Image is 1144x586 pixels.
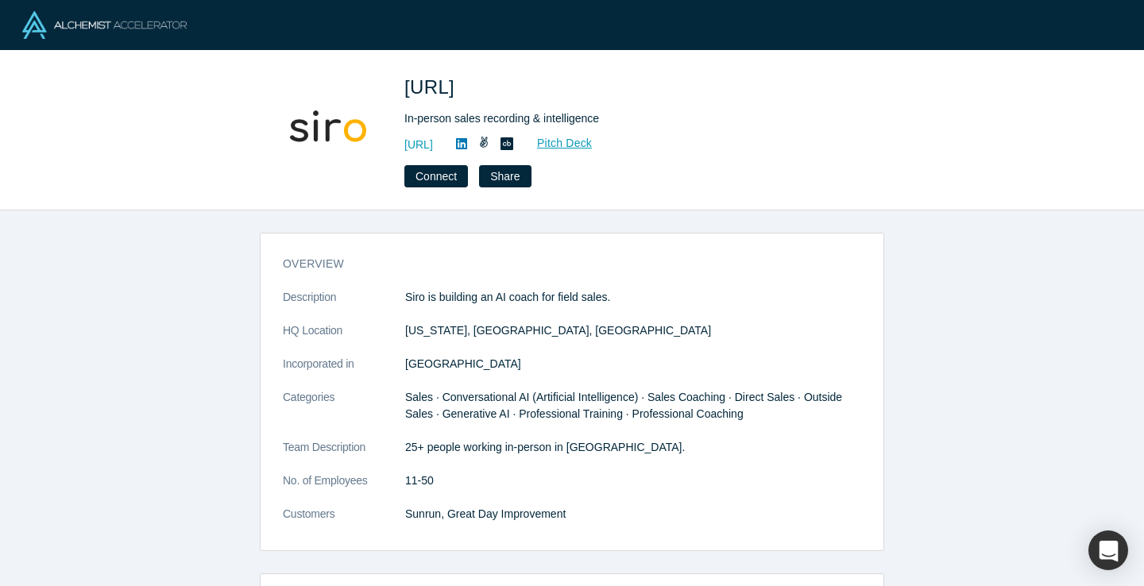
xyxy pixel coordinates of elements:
div: In-person sales recording & intelligence [404,110,849,127]
p: Siro is building an AI coach for field sales. [405,289,861,306]
a: [URL] [404,137,433,153]
dt: HQ Location [283,322,405,356]
h3: overview [283,256,839,272]
dt: No. of Employees [283,472,405,506]
img: Siro.ai's Logo [271,73,382,184]
dd: [GEOGRAPHIC_DATA] [405,356,861,372]
dt: Incorporated in [283,356,405,389]
dd: [US_STATE], [GEOGRAPHIC_DATA], [GEOGRAPHIC_DATA] [405,322,861,339]
button: Connect [404,165,468,187]
p: 25+ people working in-person in [GEOGRAPHIC_DATA]. [405,439,861,456]
dd: 11-50 [405,472,861,489]
dt: Description [283,289,405,322]
dd: Sunrun, Great Day Improvement [405,506,861,522]
img: Alchemist Logo [22,11,187,39]
dt: Team Description [283,439,405,472]
span: [URL] [404,76,460,98]
button: Share [479,165,531,187]
span: Sales · Conversational AI (Artificial Intelligence) · Sales Coaching · Direct Sales · Outside Sal... [405,391,842,420]
dt: Customers [283,506,405,539]
a: Pitch Deck [520,134,593,152]
dt: Categories [283,389,405,439]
